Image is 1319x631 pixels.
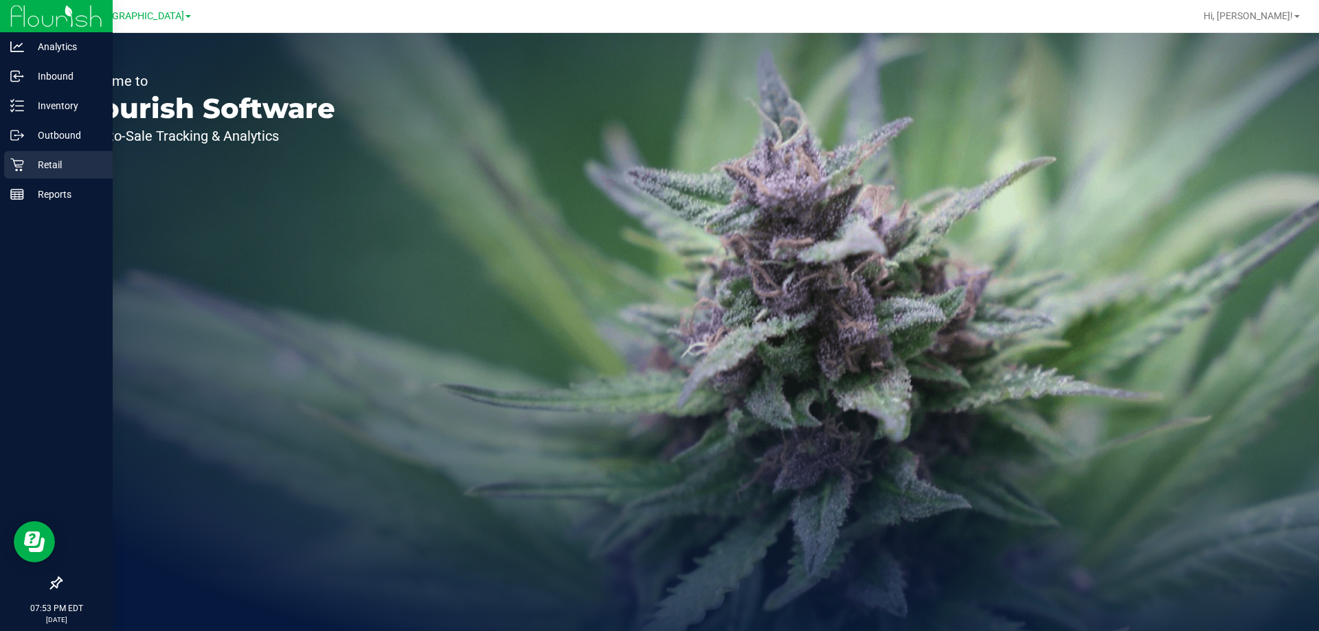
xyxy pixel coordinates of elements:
[24,38,106,55] p: Analytics
[10,158,24,172] inline-svg: Retail
[6,615,106,625] p: [DATE]
[74,74,335,88] p: Welcome to
[90,10,184,22] span: [GEOGRAPHIC_DATA]
[24,68,106,84] p: Inbound
[1204,10,1293,21] span: Hi, [PERSON_NAME]!
[24,186,106,203] p: Reports
[6,602,106,615] p: 07:53 PM EDT
[10,128,24,142] inline-svg: Outbound
[24,97,106,114] p: Inventory
[10,187,24,201] inline-svg: Reports
[74,129,335,143] p: Seed-to-Sale Tracking & Analytics
[74,95,335,122] p: Flourish Software
[10,99,24,113] inline-svg: Inventory
[24,157,106,173] p: Retail
[10,69,24,83] inline-svg: Inbound
[24,127,106,144] p: Outbound
[14,521,55,562] iframe: Resource center
[10,40,24,54] inline-svg: Analytics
